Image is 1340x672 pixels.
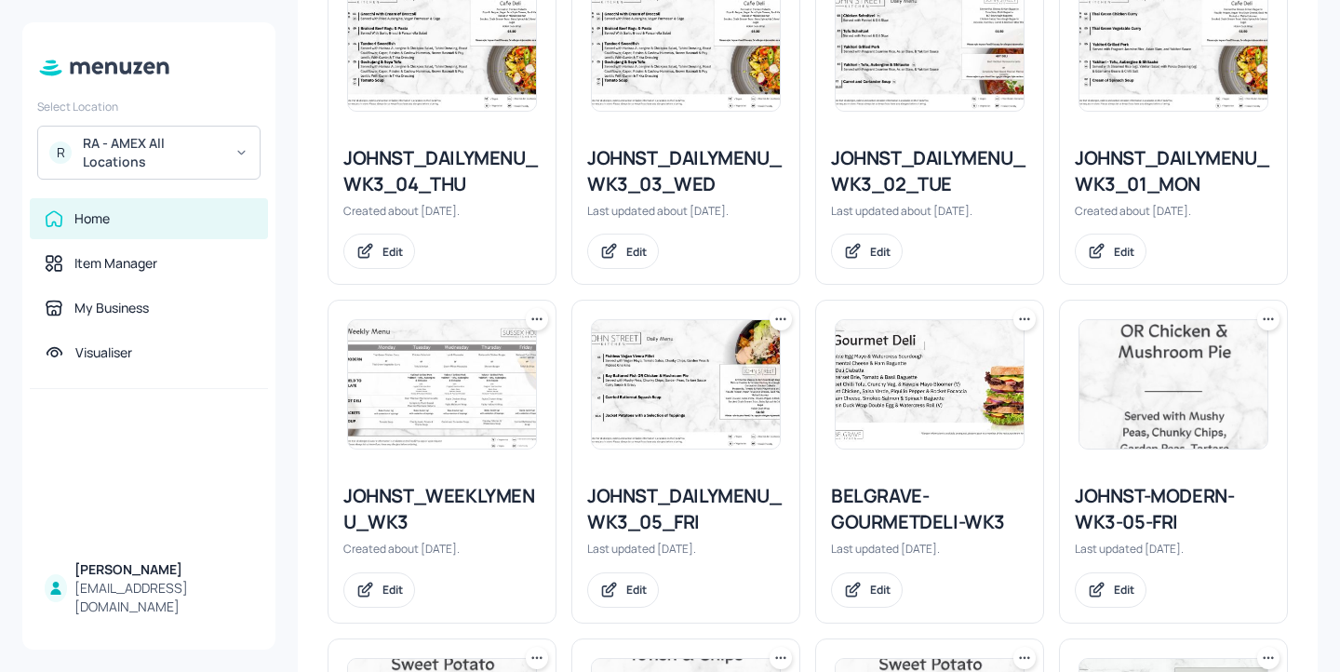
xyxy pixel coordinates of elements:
[74,299,149,317] div: My Business
[74,560,253,579] div: [PERSON_NAME]
[836,320,1024,449] img: 2025-02-10-1739178460605pzkztxuvzk.jpeg
[382,244,403,260] div: Edit
[382,582,403,598] div: Edit
[1075,145,1272,197] div: JOHNST_DAILYMENU_WK3_01_MON
[1079,320,1267,449] img: 2025-02-14-1739532375380y5grp8xgzlj.jpeg
[343,145,541,197] div: JOHNST_DAILYMENU_WK3_04_THU
[74,254,157,273] div: Item Manager
[1114,244,1134,260] div: Edit
[831,541,1028,557] div: Last updated [DATE].
[626,582,647,598] div: Edit
[1114,582,1134,598] div: Edit
[343,203,541,219] div: Created about [DATE].
[587,203,784,219] div: Last updated about [DATE].
[587,483,784,535] div: JOHNST_DAILYMENU_WK3_05_FRI
[587,145,784,197] div: JOHNST_DAILYMENU_WK3_03_WED
[348,320,536,449] img: 2025-07-07-1751901869830r0za87ja3gb.jpeg
[592,320,780,449] img: 2025-04-04-1743777849906zth9rltfywl.jpeg
[75,343,132,362] div: Visualiser
[83,134,223,171] div: RA - AMEX All Locations
[870,582,891,598] div: Edit
[343,483,541,535] div: JOHNST_WEEKLYMENU_WK3
[74,209,110,228] div: Home
[626,244,647,260] div: Edit
[1075,203,1272,219] div: Created about [DATE].
[831,483,1028,535] div: BELGRAVE-GOURMETDELI-WK3
[870,244,891,260] div: Edit
[831,203,1028,219] div: Last updated about [DATE].
[1075,483,1272,535] div: JOHNST-MODERN-WK3-05-FRI
[74,579,253,616] div: [EMAIL_ADDRESS][DOMAIN_NAME]
[831,145,1028,197] div: JOHNST_DAILYMENU_WK3_02_TUE
[343,541,541,557] div: Created about [DATE].
[1075,541,1272,557] div: Last updated [DATE].
[37,99,261,114] div: Select Location
[587,541,784,557] div: Last updated [DATE].
[49,141,72,164] div: R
